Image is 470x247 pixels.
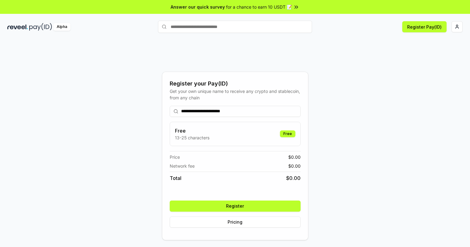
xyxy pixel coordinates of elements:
[175,127,209,134] h3: Free
[170,217,301,228] button: Pricing
[170,163,195,169] span: Network fee
[226,4,292,10] span: for a chance to earn 10 USDT 📝
[171,4,225,10] span: Answer our quick survey
[170,88,301,101] div: Get your own unique name to receive any crypto and stablecoin, from any chain
[288,154,301,160] span: $ 0.00
[170,154,180,160] span: Price
[170,79,301,88] div: Register your Pay(ID)
[7,23,28,31] img: reveel_dark
[53,23,71,31] div: Alpha
[175,134,209,141] p: 13-25 characters
[288,163,301,169] span: $ 0.00
[170,174,181,182] span: Total
[170,201,301,212] button: Register
[29,23,52,31] img: pay_id
[286,174,301,182] span: $ 0.00
[280,130,295,137] div: Free
[402,21,447,32] button: Register Pay(ID)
